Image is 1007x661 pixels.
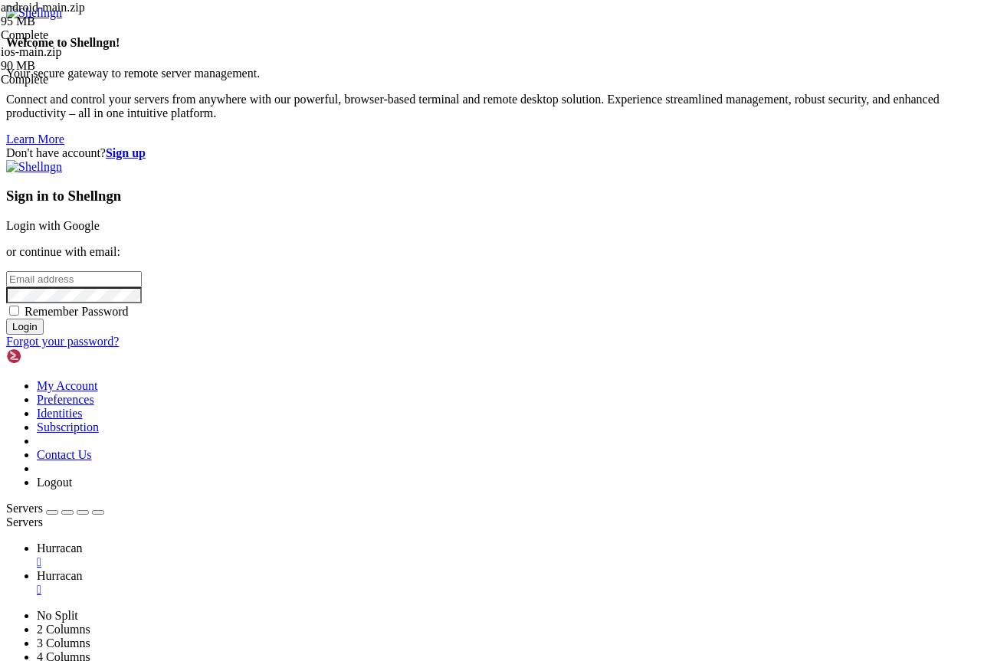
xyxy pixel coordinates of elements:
[1,1,154,28] span: android-main.zip
[1,28,154,42] div: Complete
[1,1,85,14] span: android-main.zip
[1,15,154,28] div: 95 MB
[1,73,154,87] div: Complete
[1,45,154,73] span: ios-main.zip
[1,59,154,73] div: 90 MB
[1,45,62,58] span: ios-main.zip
